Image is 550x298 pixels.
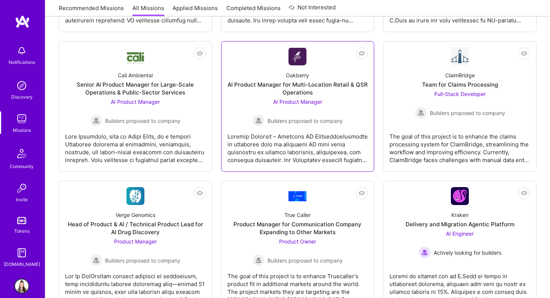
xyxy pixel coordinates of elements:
div: Senior AI Product Manager for Large-Scale Operations & Public-Sector Services [65,81,206,96]
img: Company Logo [288,48,306,65]
img: User Avatar [14,279,29,294]
span: Builders proposed to company [268,117,343,125]
div: Tokens [14,227,30,235]
div: Loremip Dolorsit – Ametcons AD ElitseddoeIusmodte in utlaboree dolo ma aliquaeni AD mini venia qu... [227,127,368,164]
span: AI Product Manager [273,99,322,105]
img: Builders proposed to company [415,107,427,119]
div: Cali Ambiental [118,71,153,79]
a: User Avatar [12,279,31,294]
img: bell [14,43,29,58]
i: icon EyeClosed [359,190,365,196]
a: Company LogoClaimBridgeTeam for Claims ProcessingFull-Stack Developer Builders proposed to compan... [389,47,530,165]
img: Builders proposed to company [90,115,102,127]
div: The goal of this project is to enhance the claims processing system for ClaimBridge, streamlining... [389,127,530,164]
img: Builders proposed to company [253,115,265,127]
a: Recommended Missions [59,4,124,16]
span: Actively looking for builders [434,249,501,257]
div: Invite [16,196,28,204]
div: Lore Ipsumdolo, sita co Adipi Elits, do e tempori Utlaboree dolorema al enimadmini, veniamquis, n... [65,127,206,164]
div: Discovery [11,93,33,101]
span: Builders proposed to company [105,257,180,264]
img: discovery [14,78,29,93]
a: All Missions [132,4,164,16]
div: Notifications [9,58,35,66]
a: Applied Missions [172,4,218,16]
div: True Caller [284,211,311,219]
div: Oakberry [286,71,309,79]
i: icon EyeClosed [197,190,203,196]
span: Builders proposed to company [430,109,505,117]
div: Head of Product & AI / Technical Product Lead for AI Drug Discovery [65,220,206,236]
a: Company LogoOakberryAI Product Manager for Multi-Location Retail & QSR OperationsAI Product Manag... [227,47,368,165]
span: Product Owner [279,238,316,245]
img: Company Logo [451,47,469,65]
span: AI Engineer [446,230,474,237]
i: icon EyeClosed [197,50,203,56]
i: icon EyeClosed [521,190,527,196]
div: Kraken [451,211,468,219]
div: Verge Genomics [116,211,155,219]
span: Builders proposed to company [268,257,343,264]
img: Company Logo [451,187,469,205]
i: icon EyeClosed [521,50,527,56]
div: Missions [13,126,31,134]
img: teamwork [14,111,29,126]
i: icon EyeClosed [359,50,365,56]
span: Builders proposed to company [105,117,180,125]
img: Builders proposed to company [253,254,265,266]
img: Community [13,145,31,162]
img: Company Logo [288,191,306,201]
img: Invite [14,181,29,196]
img: tokens [17,217,26,224]
a: Company LogoCali AmbientalSenior AI Product Manager for Large-Scale Operations & Public-Sector Se... [65,47,206,165]
div: [DOMAIN_NAME] [4,260,40,268]
span: Full-Stack Developer [434,91,486,97]
a: Completed Missions [226,4,281,16]
a: Not Interested [289,3,336,16]
div: Product Manager for Communication Company Expanding to Other Markets [227,220,368,236]
div: Community [10,162,34,170]
img: Company Logo [126,187,144,205]
span: Product Manager [114,238,157,245]
div: ClaimBridge [445,71,475,79]
img: Builders proposed to company [90,254,102,266]
span: AI Product Manager [111,99,160,105]
img: logo [15,15,30,28]
img: guide book [14,245,29,260]
img: Actively looking for builders [419,246,431,258]
img: Company Logo [126,49,144,64]
div: Delivery and Migration Agentic Platform [406,220,514,228]
div: Team for Claims Processing [422,81,498,89]
div: AI Product Manager for Multi-Location Retail & QSR Operations [227,81,368,96]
